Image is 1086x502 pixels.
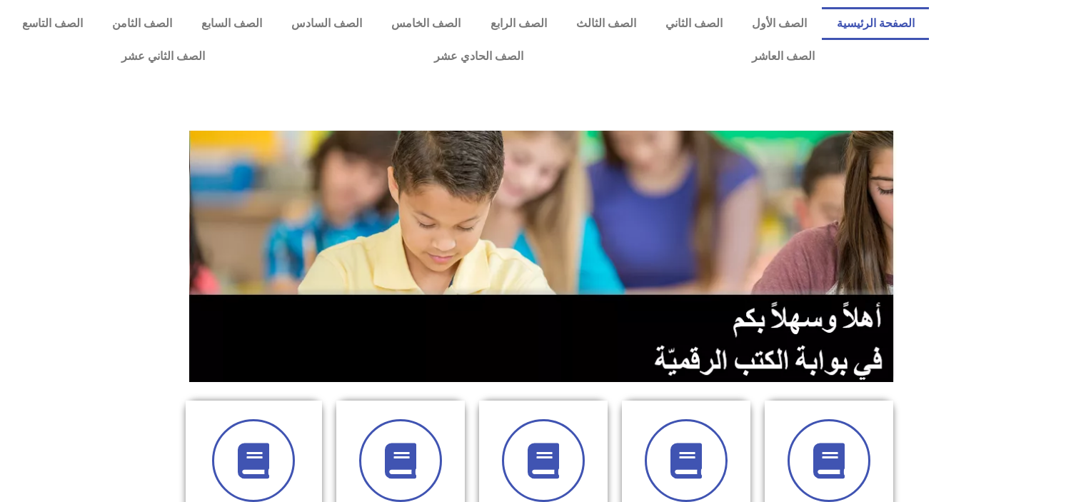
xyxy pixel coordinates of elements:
[7,7,97,40] a: الصف التاسع
[377,7,476,40] a: الصف الخامس
[738,7,822,40] a: الصف الأول
[97,7,186,40] a: الصف الثامن
[319,40,637,73] a: الصف الحادي عشر
[561,7,650,40] a: الصف الثالث
[277,7,377,40] a: الصف السادس
[822,7,929,40] a: الصفحة الرئيسية
[7,40,319,73] a: الصف الثاني عشر
[476,7,561,40] a: الصف الرابع
[638,40,929,73] a: الصف العاشر
[186,7,276,40] a: الصف السابع
[650,7,737,40] a: الصف الثاني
